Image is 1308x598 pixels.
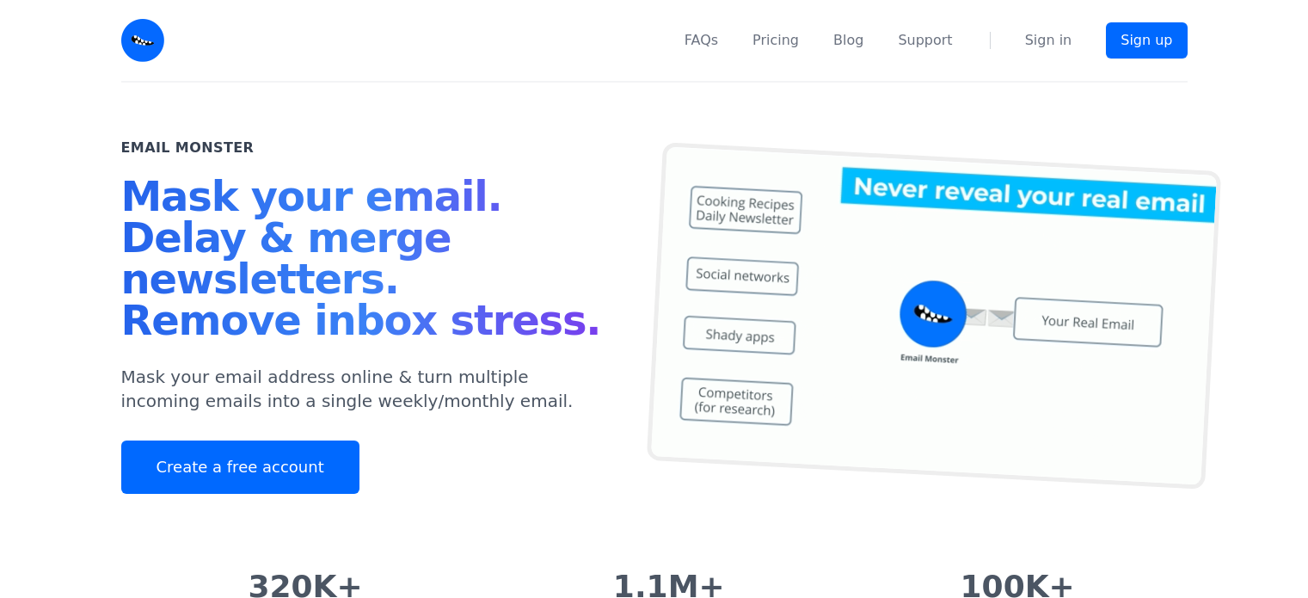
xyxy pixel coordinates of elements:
h2: Email Monster [121,138,255,158]
img: temp mail, free temporary mail, Temporary Email [646,142,1220,490]
a: Create a free account [121,441,359,494]
a: Pricing [752,30,799,51]
a: FAQs [685,30,718,51]
a: Support [898,30,952,51]
a: Sign up [1106,22,1187,59]
a: Sign in [1025,30,1072,51]
p: Mask your email address online & turn multiple incoming emails into a single weekly/monthly email. [121,365,613,413]
h1: Mask your email. Delay & merge newsletters. Remove inbox stress. [121,176,613,348]
a: Blog [833,30,863,51]
img: Email Monster [121,19,164,62]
